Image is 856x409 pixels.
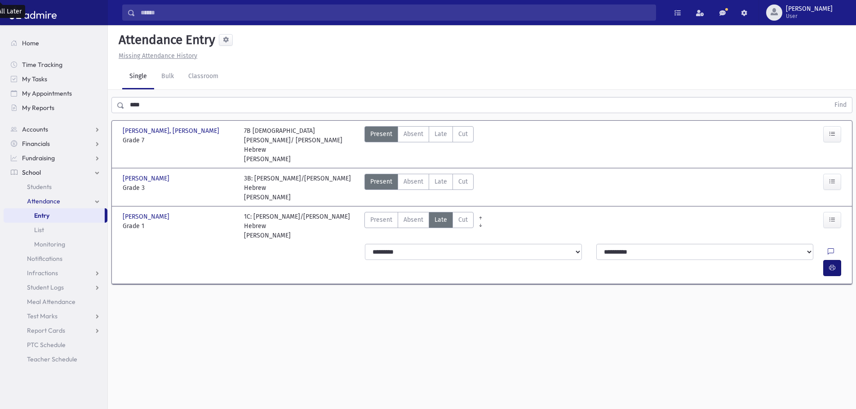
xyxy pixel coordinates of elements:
[27,326,65,334] span: Report Cards
[364,212,474,240] div: AttTypes
[435,215,447,224] span: Late
[22,39,39,47] span: Home
[27,355,77,363] span: Teacher Schedule
[404,215,423,224] span: Absent
[4,338,107,352] a: PTC Schedule
[4,86,107,101] a: My Appointments
[4,36,107,50] a: Home
[4,57,107,72] a: Time Tracking
[34,226,44,234] span: List
[370,129,392,139] span: Present
[4,323,107,338] a: Report Cards
[135,4,656,21] input: Search
[4,101,107,115] a: My Reports
[786,13,833,20] span: User
[404,177,423,186] span: Absent
[244,174,356,202] div: 3B: [PERSON_NAME]/[PERSON_NAME] Hebrew [PERSON_NAME]
[34,240,65,248] span: Monitoring
[404,129,423,139] span: Absent
[122,64,154,89] a: Single
[435,129,447,139] span: Late
[370,177,392,186] span: Present
[4,208,105,223] a: Entry
[27,283,64,291] span: Student Logs
[4,165,107,180] a: School
[123,183,235,193] span: Grade 3
[27,269,58,277] span: Infractions
[4,180,107,194] a: Students
[364,126,474,164] div: AttTypes
[4,295,107,309] a: Meal Attendance
[115,52,197,60] a: Missing Attendance History
[458,215,468,224] span: Cut
[22,104,54,112] span: My Reports
[123,212,171,221] span: [PERSON_NAME]
[123,126,221,136] span: [PERSON_NAME], [PERSON_NAME]
[27,183,52,191] span: Students
[4,194,107,208] a: Attendance
[7,4,59,22] img: AdmirePro
[22,61,62,69] span: Time Tracking
[4,352,107,366] a: Teacher Schedule
[4,309,107,323] a: Test Marks
[119,52,197,60] u: Missing Attendance History
[4,266,107,280] a: Infractions
[22,125,48,133] span: Accounts
[22,154,55,162] span: Fundraising
[435,177,447,186] span: Late
[22,168,41,176] span: School
[123,136,235,145] span: Grade 7
[27,255,62,263] span: Notifications
[27,298,75,306] span: Meal Attendance
[244,126,356,164] div: 7B [DEMOGRAPHIC_DATA][PERSON_NAME]/ [PERSON_NAME] Hebrew [PERSON_NAME]
[4,136,107,151] a: Financials
[27,197,60,205] span: Attendance
[4,72,107,86] a: My Tasks
[154,64,181,89] a: Bulk
[4,237,107,251] a: Monitoring
[22,140,50,148] span: Financials
[115,32,215,48] h5: Attendance Entry
[458,177,468,186] span: Cut
[123,174,171,183] span: [PERSON_NAME]
[244,212,356,240] div: 1C: [PERSON_NAME]/[PERSON_NAME] Hebrew [PERSON_NAME]
[4,151,107,165] a: Fundraising
[364,174,474,202] div: AttTypes
[786,5,833,13] span: [PERSON_NAME]
[181,64,226,89] a: Classroom
[22,75,47,83] span: My Tasks
[458,129,468,139] span: Cut
[27,341,66,349] span: PTC Schedule
[22,89,72,97] span: My Appointments
[4,223,107,237] a: List
[4,122,107,136] a: Accounts
[4,251,107,266] a: Notifications
[370,215,392,224] span: Present
[27,312,58,320] span: Test Marks
[34,211,49,220] span: Entry
[123,221,235,231] span: Grade 1
[829,97,852,113] button: Find
[4,280,107,295] a: Student Logs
